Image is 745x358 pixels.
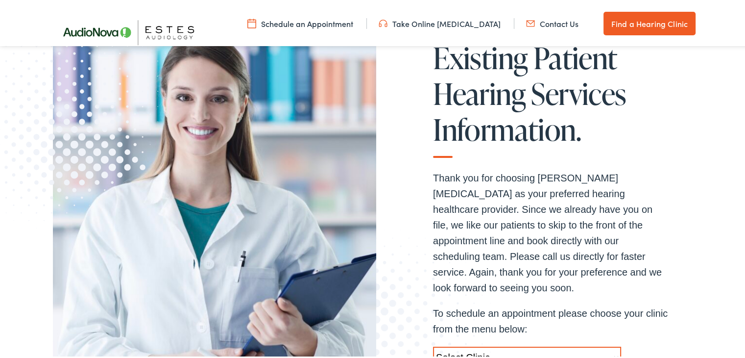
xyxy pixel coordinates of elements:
img: utility icon [379,16,387,27]
span: Hearing [433,76,526,108]
img: utility icon [526,16,535,27]
span: Services [531,76,626,108]
p: Thank you for choosing [PERSON_NAME] [MEDICAL_DATA] as your preferred hearing healthcare provider... [433,168,668,294]
span: Existing [433,40,528,72]
a: Contact Us [526,16,578,27]
a: Schedule an Appointment [247,16,353,27]
img: utility icon [247,16,256,27]
p: To schedule an appointment please choose your clinic from the menu below: [433,304,668,335]
a: Find a Hearing Clinic [603,10,696,33]
span: Patient [533,40,618,72]
span: Information. [433,111,581,144]
a: Take Online [MEDICAL_DATA] [379,16,501,27]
